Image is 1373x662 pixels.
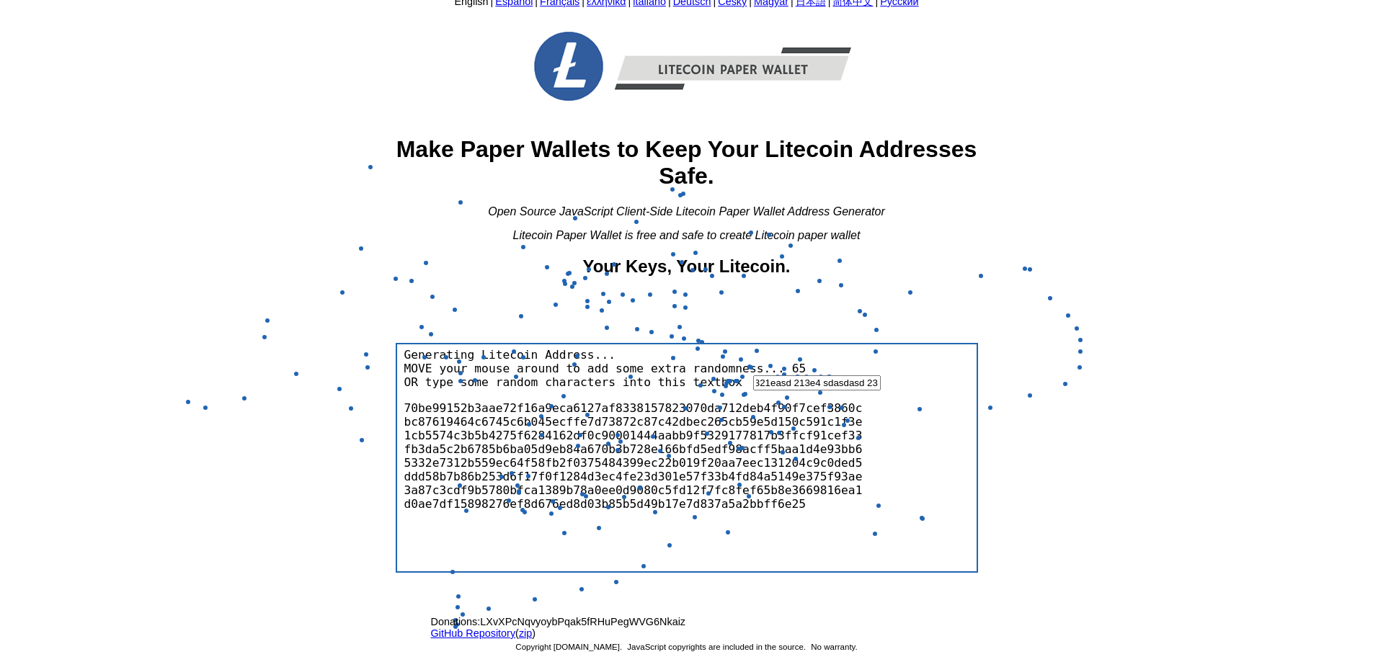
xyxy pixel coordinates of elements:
span: ( ) [417,627,755,639]
a: GitHub Repository [431,627,516,639]
span: Donations: [431,616,481,627]
span: MOVE your mouse around to add some extra randomness... [401,358,788,375]
span: 65 [788,358,810,375]
h1: Make Paper Wallets to Keep Your Litecoin Addresses Safe. [396,136,978,189]
span: OR type some random characters into this textbox [401,372,747,389]
span: Copyright [DOMAIN_NAME]. [514,635,623,658]
a: zip [519,627,532,639]
img: Free-Litecoin-Paper-Wallet [492,14,881,118]
span: No warranty. [809,635,858,658]
span: JavaScript copyrights are included in the source. [626,635,807,658]
div: Open Source JavaScript Client-Side Litecoin Paper Wallet Address Generator [396,205,978,218]
div: 70be99152b3aae72f16a9eca6127af8338157823070da712deb4f90f7cef3860cbc87619464c6745c6b045ecffe7d7387... [401,390,869,522]
span: LXvXPcNqvyoybPqak5fRHuPegWVG6Nkaiz [417,616,755,627]
h2: Your Keys, Your Litecoin. [396,256,978,277]
div: Litecoin Paper Wallet is free and safe to create Litecoin paper wallet [396,229,978,242]
span: Generating Litecoin Address... [401,344,620,362]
